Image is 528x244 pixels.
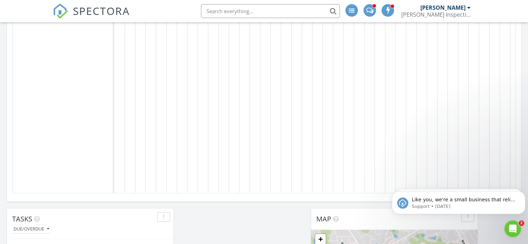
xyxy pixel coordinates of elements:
[53,9,130,24] a: SPECTORA
[12,214,32,224] span: Tasks
[53,3,68,19] img: The Best Home Inspection Software - Spectora
[519,220,524,226] span: 2
[420,4,466,11] div: [PERSON_NAME]
[389,177,528,225] iframe: Intercom notifications message
[316,214,331,224] span: Map
[12,225,51,234] button: Due/Overdue
[73,3,130,18] span: SPECTORA
[401,11,471,18] div: Hargrove Inspection Services, Inc.
[14,227,49,232] div: Due/Overdue
[504,220,521,237] iframe: Intercom live chat
[201,4,340,18] input: Search everything...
